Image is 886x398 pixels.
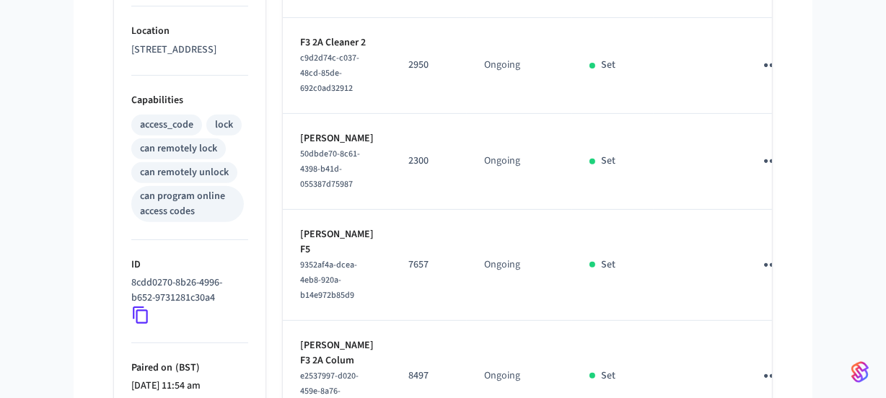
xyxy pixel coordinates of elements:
[467,114,572,210] td: Ongoing
[601,58,615,73] p: Set
[300,35,374,50] p: F3 2A Cleaner 2
[300,52,359,94] span: c9d2d74c-c037-48cd-85de-692c0ad32912
[131,275,242,306] p: 8cdd0270-8b26-4996-b652-9731281c30a4
[131,361,248,376] p: Paired on
[408,58,449,73] p: 2950
[140,189,235,219] div: can program online access codes
[851,361,869,384] img: SeamLogoGradient.69752ec5.svg
[300,148,360,190] span: 50dbde70-8c61-4398-b41d-055387d75987
[131,24,248,39] p: Location
[408,257,449,273] p: 7657
[131,257,248,273] p: ID
[140,118,193,133] div: access_code
[300,131,374,146] p: [PERSON_NAME]
[131,93,248,108] p: Capabilities
[172,361,200,375] span: ( BST )
[467,18,572,114] td: Ongoing
[408,368,449,384] p: 8497
[140,141,217,156] div: can remotely lock
[300,259,357,301] span: 9352af4a-dcea-4eb8-920a-b14e972b85d9
[131,379,248,394] p: [DATE] 11:54 am
[601,154,615,169] p: Set
[601,257,615,273] p: Set
[300,227,374,257] p: [PERSON_NAME] F5
[300,338,374,368] p: [PERSON_NAME] F3 2A Colum
[131,43,248,58] p: [STREET_ADDRESS]
[140,165,229,180] div: can remotely unlock
[215,118,233,133] div: lock
[601,368,615,384] p: Set
[467,210,572,321] td: Ongoing
[408,154,449,169] p: 2300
